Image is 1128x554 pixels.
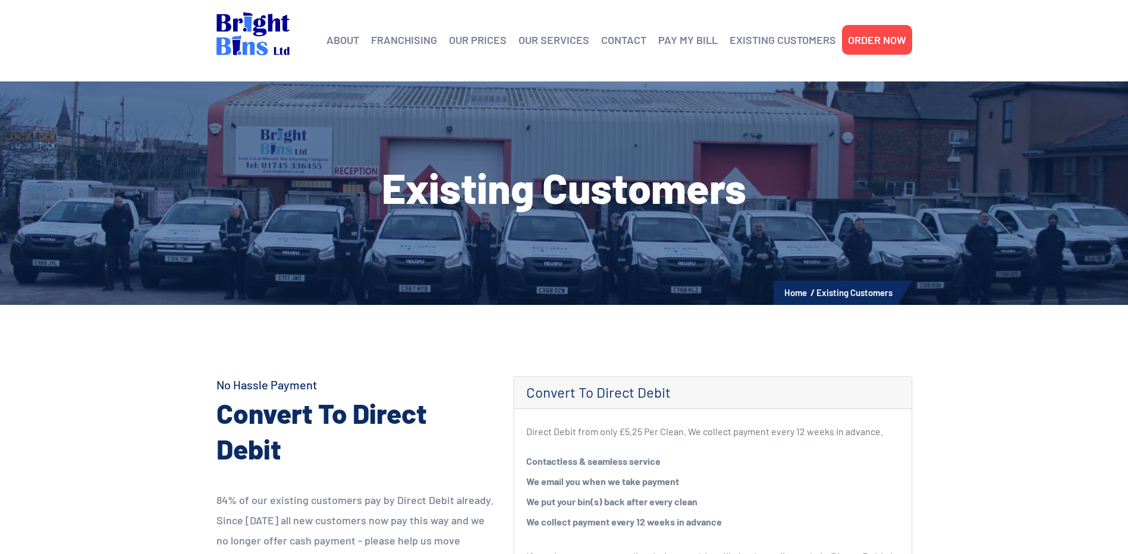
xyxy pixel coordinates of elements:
[658,31,718,49] a: PAY MY BILL
[526,384,900,401] h4: Convert To Direct Debit
[526,451,900,471] li: Contactless & seamless service
[526,512,900,532] li: We collect payment every 12 weeks in advance
[526,492,900,512] li: We put your bin(s) back after every clean
[730,31,836,49] a: EXISTING CUSTOMERS
[216,376,496,393] h4: No Hassle Payment
[526,426,883,437] small: Direct Debit from only £5.25 Per Clean. We collect payment every 12 weeks in advance.
[326,31,359,49] a: ABOUT
[848,31,906,49] a: ORDER NOW
[784,287,807,298] a: Home
[601,31,646,49] a: CONTACT
[216,395,496,467] h2: Convert To Direct Debit
[816,285,893,300] li: Existing Customers
[519,31,589,49] a: OUR SERVICES
[449,31,507,49] a: OUR PRICES
[526,471,900,492] li: We email you when we take payment
[216,166,912,208] h1: Existing Customers
[371,31,437,49] a: FRANCHISING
